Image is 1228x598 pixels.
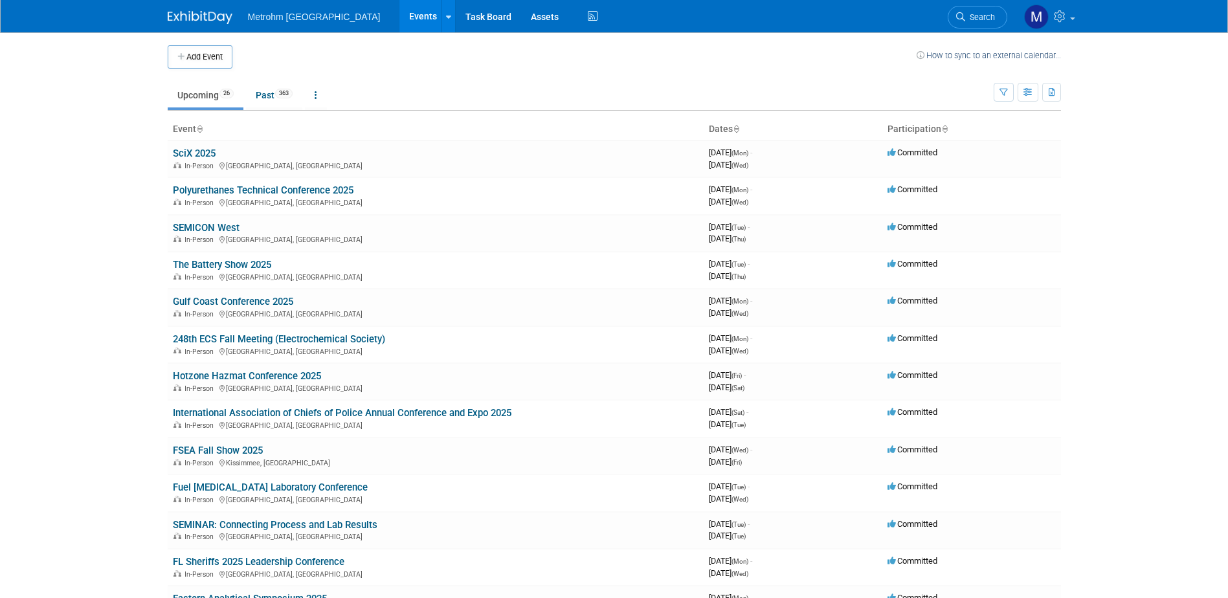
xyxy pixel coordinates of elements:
span: Committed [888,445,937,454]
a: Upcoming26 [168,83,243,107]
span: Committed [888,482,937,491]
span: (Mon) [731,149,748,157]
span: (Wed) [731,496,748,503]
a: 248th ECS Fall Meeting (Electrochemical Society) [173,333,385,345]
div: Kissimmee, [GEOGRAPHIC_DATA] [173,457,698,467]
span: [DATE] [709,197,748,206]
a: Sort by Participation Type [941,124,948,134]
span: [DATE] [709,184,752,194]
span: - [748,519,750,529]
div: [GEOGRAPHIC_DATA], [GEOGRAPHIC_DATA] [173,197,698,207]
span: [DATE] [709,382,744,392]
span: (Wed) [731,199,748,206]
span: Committed [888,407,937,417]
span: [DATE] [709,519,750,529]
span: Committed [888,333,937,343]
span: (Tue) [731,421,746,428]
span: (Mon) [731,298,748,305]
span: In-Person [184,384,218,393]
img: In-Person Event [173,348,181,354]
img: In-Person Event [173,273,181,280]
a: The Battery Show 2025 [173,259,271,271]
span: - [748,259,750,269]
span: [DATE] [709,556,752,566]
a: Sort by Event Name [196,124,203,134]
th: Participation [882,118,1061,140]
div: [GEOGRAPHIC_DATA], [GEOGRAPHIC_DATA] [173,419,698,430]
span: In-Person [184,310,218,318]
span: [DATE] [709,333,752,343]
a: Gulf Coast Conference 2025 [173,296,293,307]
span: (Thu) [731,273,746,280]
span: In-Person [184,162,218,170]
span: - [744,370,746,380]
span: [DATE] [709,271,746,281]
span: - [750,184,752,194]
a: International Association of Chiefs of Police Annual Conference and Expo 2025 [173,407,511,419]
span: - [750,556,752,566]
span: (Wed) [731,310,748,317]
span: [DATE] [709,531,746,540]
div: [GEOGRAPHIC_DATA], [GEOGRAPHIC_DATA] [173,568,698,579]
span: [DATE] [709,419,746,429]
a: How to sync to an external calendar... [917,50,1061,60]
span: (Sat) [731,409,744,416]
div: [GEOGRAPHIC_DATA], [GEOGRAPHIC_DATA] [173,308,698,318]
span: - [750,148,752,157]
img: In-Person Event [173,496,181,502]
span: - [750,445,752,454]
button: Add Event [168,45,232,69]
img: In-Person Event [173,533,181,539]
span: (Mon) [731,186,748,194]
span: In-Person [184,496,218,504]
span: Metrohm [GEOGRAPHIC_DATA] [248,12,381,22]
img: In-Person Event [173,384,181,391]
span: In-Person [184,273,218,282]
span: [DATE] [709,234,746,243]
th: Event [168,118,704,140]
span: [DATE] [709,308,748,318]
span: (Tue) [731,483,746,491]
span: [DATE] [709,445,752,454]
span: - [748,222,750,232]
span: In-Person [184,421,218,430]
span: (Fri) [731,459,742,466]
span: 363 [275,89,293,98]
div: [GEOGRAPHIC_DATA], [GEOGRAPHIC_DATA] [173,234,698,244]
a: Past363 [246,83,302,107]
a: SEMINAR: Connecting Process and Lab Results [173,519,377,531]
span: - [748,482,750,491]
a: Hotzone Hazmat Conference 2025 [173,370,321,382]
span: (Tue) [731,261,746,268]
span: In-Person [184,199,218,207]
span: 26 [219,89,234,98]
a: Search [948,6,1007,28]
span: [DATE] [709,222,750,232]
span: [DATE] [709,407,748,417]
div: [GEOGRAPHIC_DATA], [GEOGRAPHIC_DATA] [173,271,698,282]
img: In-Person Event [173,310,181,316]
span: (Mon) [731,335,748,342]
span: In-Person [184,459,218,467]
span: In-Person [184,570,218,579]
img: In-Person Event [173,236,181,242]
img: In-Person Event [173,570,181,577]
span: (Tue) [731,224,746,231]
span: [DATE] [709,370,746,380]
span: [DATE] [709,494,748,504]
img: ExhibitDay [168,11,232,24]
span: Committed [888,519,937,529]
img: In-Person Event [173,421,181,428]
a: FSEA Fall Show 2025 [173,445,263,456]
span: (Sat) [731,384,744,392]
img: Michelle Simoes [1024,5,1049,29]
span: [DATE] [709,259,750,269]
span: (Wed) [731,348,748,355]
span: Committed [888,184,937,194]
span: (Tue) [731,521,746,528]
img: In-Person Event [173,162,181,168]
a: Sort by Start Date [733,124,739,134]
img: In-Person Event [173,199,181,205]
span: (Tue) [731,533,746,540]
span: In-Person [184,236,218,244]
